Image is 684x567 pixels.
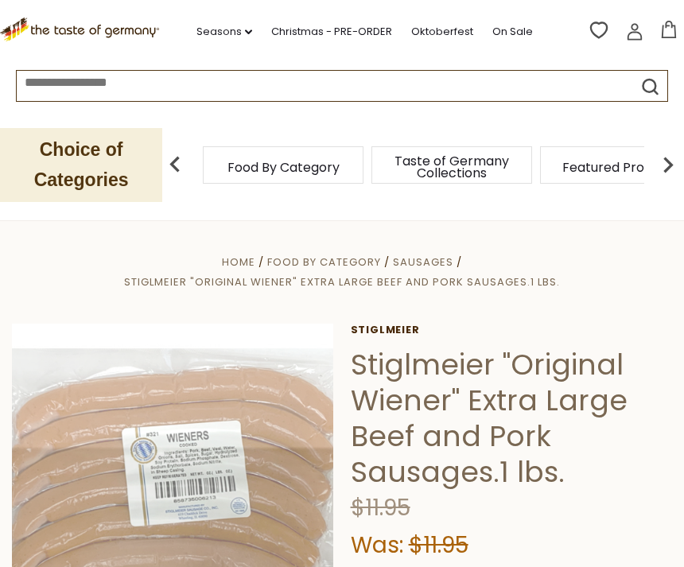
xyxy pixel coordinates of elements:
[652,149,684,181] img: next arrow
[227,161,340,173] a: Food By Category
[222,254,255,270] a: Home
[351,492,410,523] span: $11.95
[388,155,515,179] a: Taste of Germany Collections
[351,530,403,561] label: Was:
[159,149,191,181] img: previous arrow
[351,347,672,490] h1: Stiglmeier "Original Wiener" Extra Large Beef and Pork Sausages.1 lbs.
[124,274,560,289] a: Stiglmeier "Original Wiener" Extra Large Beef and Pork Sausages.1 lbs.
[351,324,672,336] a: Stiglmeier
[411,23,473,41] a: Oktoberfest
[196,23,252,41] a: Seasons
[267,254,381,270] a: Food By Category
[393,254,453,270] a: Sausages
[409,530,468,561] span: $11.95
[562,161,679,173] a: Featured Products
[271,23,392,41] a: Christmas - PRE-ORDER
[492,23,533,41] a: On Sale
